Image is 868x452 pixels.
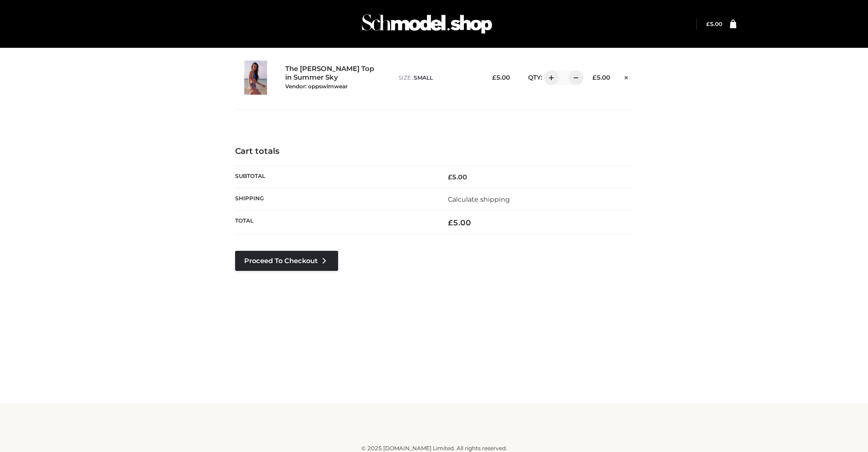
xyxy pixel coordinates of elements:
[592,74,596,81] span: £
[359,6,495,42] img: Schmodel Admin 964
[448,173,467,181] bdi: 5.00
[414,74,433,81] span: SMALL
[235,211,434,235] th: Total
[235,188,434,210] th: Shipping
[235,166,434,188] th: Subtotal
[706,20,722,27] a: £5.00
[235,147,633,157] h4: Cart totals
[619,71,633,82] a: Remove this item
[448,173,452,181] span: £
[706,20,710,27] span: £
[285,83,348,90] small: Vendor: oppswimwear
[448,218,471,227] bdi: 5.00
[492,74,496,81] span: £
[399,74,477,82] p: size :
[448,195,510,203] a: Calculate shipping
[235,251,338,271] a: Proceed to Checkout
[492,74,510,81] bdi: 5.00
[285,65,379,90] a: The [PERSON_NAME] Top in Summer SkyVendor: oppswimwear
[519,71,577,85] div: QTY:
[592,74,610,81] bdi: 5.00
[448,218,453,227] span: £
[706,20,722,27] bdi: 5.00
